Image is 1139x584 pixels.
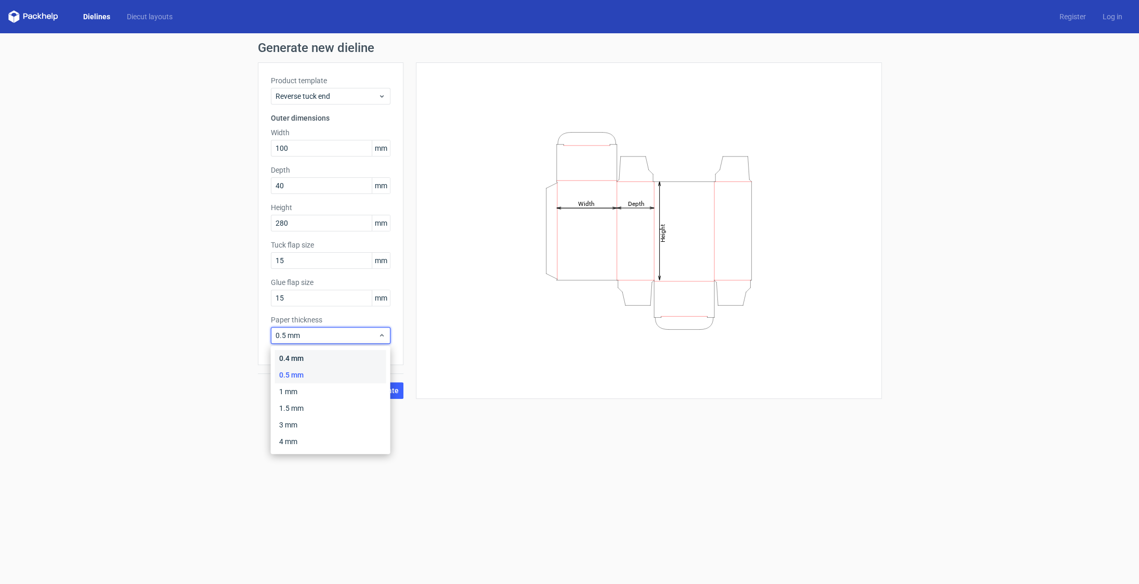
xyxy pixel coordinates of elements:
[271,127,390,138] label: Width
[75,11,119,22] a: Dielines
[275,383,386,400] div: 1 mm
[372,215,390,231] span: mm
[1094,11,1131,22] a: Log in
[275,433,386,450] div: 4 mm
[372,253,390,268] span: mm
[271,277,390,288] label: Glue flap size
[276,91,378,101] span: Reverse tuck end
[271,75,390,86] label: Product template
[119,11,181,22] a: Diecut layouts
[275,400,386,417] div: 1.5 mm
[258,42,882,54] h1: Generate new dieline
[275,417,386,433] div: 3 mm
[276,330,378,341] span: 0.5 mm
[1051,11,1094,22] a: Register
[275,350,386,367] div: 0.4 mm
[578,200,594,207] tspan: Width
[271,240,390,250] label: Tuck flap size
[271,315,390,325] label: Paper thickness
[271,202,390,213] label: Height
[372,140,390,156] span: mm
[271,165,390,175] label: Depth
[271,113,390,123] h3: Outer dimensions
[627,200,644,207] tspan: Depth
[372,290,390,306] span: mm
[372,178,390,193] span: mm
[275,367,386,383] div: 0.5 mm
[659,224,666,242] tspan: Height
